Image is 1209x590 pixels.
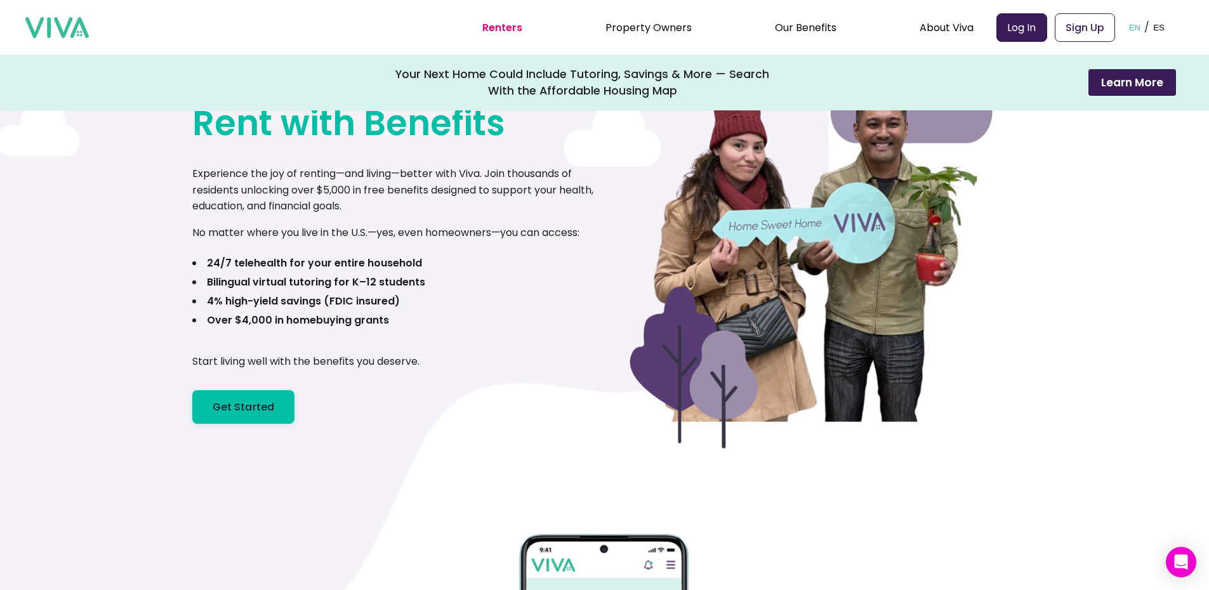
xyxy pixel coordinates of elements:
[192,56,520,145] h1: Now Everyone Can
[1149,8,1168,47] button: ES
[25,17,89,39] img: viva
[1088,69,1176,96] button: Learn More
[1055,13,1115,42] a: Sign Up
[192,225,579,241] p: No matter where you live in the U.S.—yes, even homeowners—you can access:
[207,313,389,327] b: Over $4,000 in homebuying grants
[482,20,522,35] a: Renters
[920,11,974,43] div: About Viva
[192,101,505,145] span: Rent with Benefits
[192,390,295,424] a: Get Started
[1166,547,1196,577] div: Open Intercom Messenger
[192,166,605,214] p: Experience the joy of renting—and living—better with Viva. Join thousands of residents unlocking ...
[775,11,836,43] div: Our Benefits
[605,20,692,35] a: Property Owners
[207,256,422,270] b: 24/7 telehealth for your entire household
[207,275,425,289] b: Bilingual virtual tutoring for K–12 students
[207,294,400,308] b: 4% high-yield savings (FDIC insured)
[996,13,1047,42] a: Log In
[1125,8,1145,47] button: EN
[395,66,770,99] div: Your Next Home Could Include Tutoring, Savings & More — Search With the Affordable Housing Map
[192,353,420,370] p: Start living well with the benefits you deserve.
[1144,18,1149,37] p: /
